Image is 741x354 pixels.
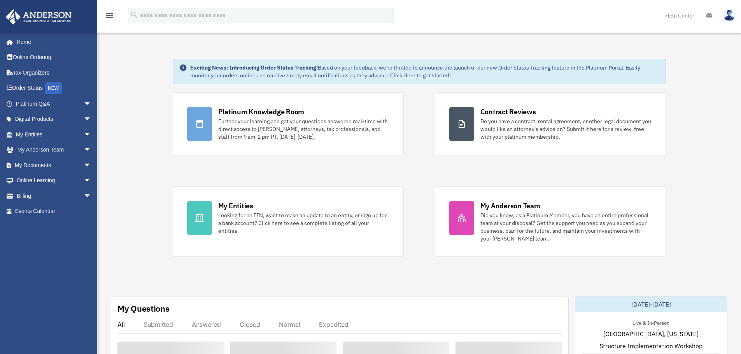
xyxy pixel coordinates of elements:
img: User Pic [723,10,735,21]
div: My Questions [117,303,170,314]
span: arrow_drop_down [84,173,99,189]
span: [GEOGRAPHIC_DATA], [US_STATE] [603,329,699,338]
div: Expedited [319,321,349,328]
a: Contract Reviews Do you have a contract, rental agreement, or other legal document you would like... [435,92,666,155]
div: Did you know, as a Platinum Member, you have an entire professional team at your disposal? Get th... [480,211,652,242]
span: arrow_drop_down [84,188,99,204]
div: Normal [279,321,300,328]
i: search [130,10,138,19]
a: Billingarrow_drop_down [5,188,103,204]
a: Digital Productsarrow_drop_down [5,112,103,127]
a: Home [5,34,99,50]
span: arrow_drop_down [84,157,99,173]
a: Click Here to get started! [390,72,451,79]
div: All [117,321,125,328]
div: [DATE]-[DATE] [575,296,727,312]
div: Closed [240,321,260,328]
a: Events Calendar [5,204,103,219]
a: Online Learningarrow_drop_down [5,173,103,188]
a: Tax Organizers [5,65,103,80]
div: Submitted [144,321,173,328]
a: Online Ordering [5,50,103,65]
a: menu [105,14,114,20]
span: arrow_drop_down [84,127,99,143]
div: NEW [45,82,62,94]
div: Further your learning and get your questions answered real-time with direct access to [PERSON_NAM... [218,117,389,141]
a: Platinum Knowledge Room Further your learning and get your questions answered real-time with dire... [173,92,404,155]
div: Contract Reviews [480,107,536,117]
div: Based on your feedback, we're thrilled to announce the launch of our new Order Status Tracking fe... [190,64,659,79]
div: Looking for an EIN, want to make an update to an entity, or sign up for a bank account? Click her... [218,211,389,235]
a: My Entitiesarrow_drop_down [5,127,103,142]
div: Answered [192,321,221,328]
span: arrow_drop_down [84,142,99,158]
img: Anderson Advisors Platinum Portal [4,9,74,24]
a: My Anderson Teamarrow_drop_down [5,142,103,158]
span: arrow_drop_down [84,112,99,127]
i: menu [105,11,114,20]
div: Platinum Knowledge Room [218,107,305,117]
span: Structure Implementation Workshop [599,341,702,351]
div: My Entities [218,201,253,211]
a: Order StatusNEW [5,80,103,96]
div: My Anderson Team [480,201,540,211]
strong: Exciting News: Introducing Order Status Tracking! [190,64,318,71]
span: arrow_drop_down [84,96,99,112]
a: My Documentsarrow_drop_down [5,157,103,173]
div: Live & In-Person [626,318,676,326]
a: My Anderson Team Did you know, as a Platinum Member, you have an entire professional team at your... [435,187,666,257]
div: Do you have a contract, rental agreement, or other legal document you would like an attorney's ad... [480,117,652,141]
a: Platinum Q&Aarrow_drop_down [5,96,103,112]
a: My Entities Looking for an EIN, want to make an update to an entity, or sign up for a bank accoun... [173,187,404,257]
